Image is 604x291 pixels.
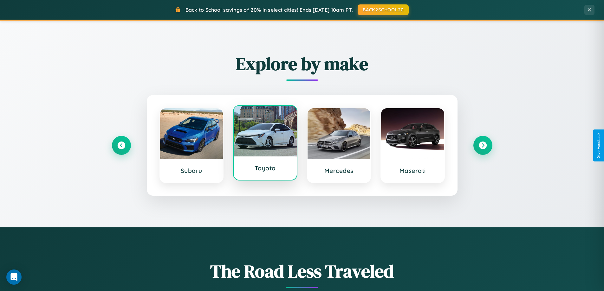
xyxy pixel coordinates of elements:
[112,259,492,283] h1: The Road Less Traveled
[112,52,492,76] h2: Explore by make
[387,167,438,174] h3: Maserati
[596,133,601,158] div: Give Feedback
[166,167,217,174] h3: Subaru
[240,164,290,172] h3: Toyota
[185,7,353,13] span: Back to School savings of 20% in select cities! Ends [DATE] 10am PT.
[314,167,364,174] h3: Mercedes
[358,4,409,15] button: BACK2SCHOOL20
[6,269,22,285] div: Open Intercom Messenger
